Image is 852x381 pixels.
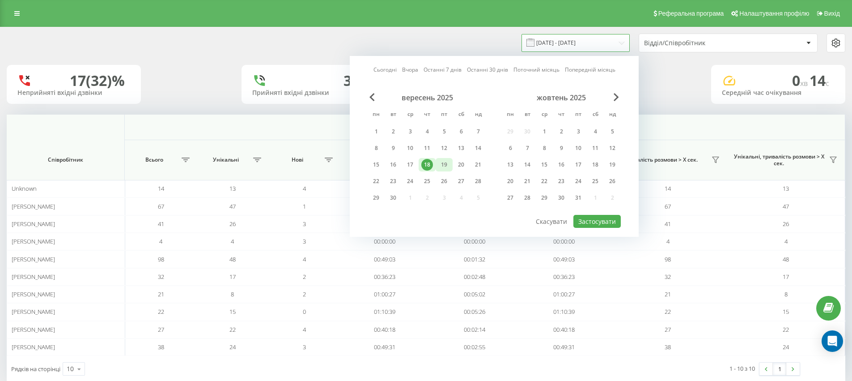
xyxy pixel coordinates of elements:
span: [PERSON_NAME] [12,308,55,316]
span: [PERSON_NAME] [12,255,55,263]
div: 17 [572,159,584,171]
div: 4 [421,126,433,137]
button: Застосувати [573,215,621,228]
span: хв [800,78,810,88]
span: 38 [665,343,671,351]
span: Previous Month [369,93,375,101]
div: 17 (32)% [70,72,125,89]
div: пн 29 вер 2025 р. [368,191,385,205]
div: 20 [504,176,516,187]
div: сб 11 жовт 2025 р. [587,141,604,155]
div: 12 [438,142,450,154]
div: сб 20 вер 2025 р. [453,158,470,171]
div: нд 12 жовт 2025 р. [604,141,621,155]
div: нд 5 жовт 2025 р. [604,125,621,138]
span: 8 [784,290,788,298]
span: [PERSON_NAME] [12,343,55,351]
div: 25 [589,176,601,187]
div: 19 [606,159,618,171]
span: 32 [158,273,164,281]
a: Останні 30 днів [467,65,508,74]
abbr: п’ятниця [437,108,451,122]
div: 25 [421,176,433,187]
span: 14 [665,184,671,193]
td: 01:00:27 [519,286,609,303]
div: 30 [555,192,567,204]
span: Унікальні [201,156,250,163]
span: 15 [229,308,236,316]
span: 8 [231,290,234,298]
td: 00:49:31 [340,338,429,356]
span: 27 [158,325,164,334]
span: 48 [229,255,236,263]
div: 23 [555,176,567,187]
div: нд 28 вер 2025 р. [470,175,487,188]
div: 26 [438,176,450,187]
abbr: понеділок [504,108,517,122]
abbr: неділя [471,108,485,122]
abbr: четвер [555,108,568,122]
span: 1 [303,202,306,210]
div: 6 [504,142,516,154]
span: 47 [783,202,789,210]
td: 00:36:23 [519,268,609,286]
span: [PERSON_NAME] [12,237,55,245]
span: 41 [158,220,164,228]
div: 9 [555,142,567,154]
abbr: субота [454,108,468,122]
div: 19 [438,159,450,171]
span: c [826,78,829,88]
span: 24 [229,343,236,351]
abbr: неділя [606,108,619,122]
div: пт 5 вер 2025 р. [436,125,453,138]
div: 10 [572,142,584,154]
a: Поточний місяць [513,65,560,74]
span: 32 [665,273,671,281]
div: пт 12 вер 2025 р. [436,141,453,155]
span: 98 [158,255,164,263]
div: 29 [538,192,550,204]
div: чт 2 жовт 2025 р. [553,125,570,138]
div: вт 16 вер 2025 р. [385,158,402,171]
div: 13 [455,142,467,154]
span: Рядків на сторінці [11,365,60,373]
div: пн 1 вер 2025 р. [368,125,385,138]
div: 1 [370,126,382,137]
div: 8 [538,142,550,154]
div: вт 28 жовт 2025 р. [519,191,536,205]
div: 13 [504,159,516,171]
div: 22 [538,176,550,187]
div: пт 24 жовт 2025 р. [570,175,587,188]
div: 14 [472,142,484,154]
td: 00:36:23 [340,268,429,286]
div: ср 17 вер 2025 р. [402,158,419,171]
div: пт 26 вер 2025 р. [436,175,453,188]
div: пт 31 жовт 2025 р. [570,191,587,205]
span: 21 [665,290,671,298]
span: 47 [229,202,236,210]
div: вт 23 вер 2025 р. [385,175,402,188]
div: 36 [343,72,360,89]
span: 27 [665,325,671,334]
div: нд 26 жовт 2025 р. [604,175,621,188]
div: сб 18 жовт 2025 р. [587,158,604,171]
span: 13 [783,184,789,193]
div: 18 [421,159,433,171]
div: 4 [589,126,601,137]
div: 28 [521,192,533,204]
div: 20 [455,159,467,171]
div: 5 [438,126,450,137]
span: 3 [303,237,306,245]
span: 21 [158,290,164,298]
a: Останні 7 днів [424,65,462,74]
span: Унікальні, тривалість розмови > Х сек. [732,153,827,167]
div: 6 [455,126,467,137]
div: вересень 2025 [368,93,487,102]
div: чт 30 жовт 2025 р. [553,191,570,205]
abbr: четвер [420,108,434,122]
span: [PERSON_NAME] [12,273,55,281]
div: Неприйняті вхідні дзвінки [17,89,130,97]
div: 18 [589,159,601,171]
span: Загальна тривалість розмови [348,153,421,167]
div: ср 3 вер 2025 р. [402,125,419,138]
